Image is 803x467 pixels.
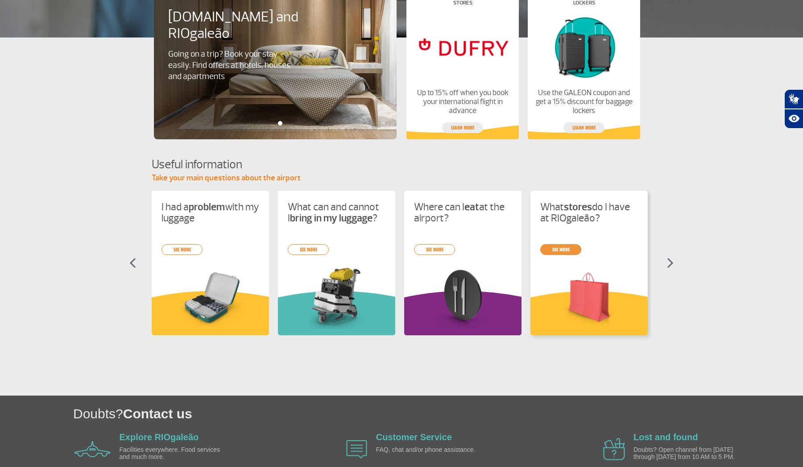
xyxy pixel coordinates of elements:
[129,258,136,268] img: seta-esquerda
[784,109,803,129] button: Abrir recursos assistivos.
[414,266,512,329] img: card%20informa%C3%A7%C3%B5es%208.png
[667,258,674,268] img: seta-direita
[376,446,479,453] p: FAQ, chat and/or phone assistance.
[161,201,259,224] p: I had a with my luggage
[189,200,225,213] strong: problem
[120,432,199,442] a: Explore RIOgaleão
[414,201,512,224] p: Where can I at the airport?
[535,88,633,115] p: Use the GALEON coupon and get a 15% discount for baggage lockers
[442,122,483,133] a: Learn more
[75,441,111,457] img: airplane icon
[784,89,803,109] button: Abrir tradutor de língua de sinais.
[535,13,633,81] img: Lockers
[161,244,203,255] a: see more
[290,212,373,225] strong: bring in my luggage
[376,432,452,442] a: Customer Service
[152,173,651,183] p: Take your main questions about the airport
[414,244,455,255] a: see more
[563,122,604,133] a: Learn more
[453,0,472,5] h4: Stores
[346,440,367,459] img: airplane icon
[464,200,479,213] strong: eat
[414,88,511,115] p: Up to 15% off when you book your international flight in advance
[414,13,511,81] img: Stores
[633,432,698,442] a: Lost and found
[540,266,638,329] img: card%20informa%C3%A7%C3%B5es%206.png
[152,291,269,335] img: amareloInformacoesUteis.svg
[288,266,385,329] img: card%20informa%C3%A7%C3%B5es%201.png
[573,0,595,5] h4: Lockers
[120,446,222,460] p: Facilities everywhere. Food services and much more.
[288,201,385,224] p: What can and cannot I ?
[540,244,581,255] a: see more
[73,404,803,423] h1: Doubts?
[278,291,395,335] img: verdeInformacoesUteis.svg
[784,89,803,129] div: Plugin de acessibilidade da Hand Talk.
[161,266,259,329] img: problema-bagagem.png
[288,244,329,255] a: see more
[168,9,310,42] h4: [DOMAIN_NAME] and RIOgaleão
[168,9,382,82] a: [DOMAIN_NAME] and RIOgaleãoGoing on a trip? Book your stay easily. Find offers at hotels, houses ...
[168,49,295,82] p: Going on a trip? Book your stay easily. Find offers at hotels, houses and apartments
[564,200,592,213] strong: stores
[530,291,648,335] img: amareloInformacoesUteis.svg
[123,406,192,421] span: Contact us
[603,438,625,460] img: airplane icon
[152,156,651,173] h4: Useful information
[404,291,522,335] img: roxoInformacoesUteis.svg
[633,446,736,460] p: Doubts? Open channel from [DATE] through [DATE] from 10 AM to 5 PM.
[540,201,638,224] p: What do I have at RIOgaleão?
